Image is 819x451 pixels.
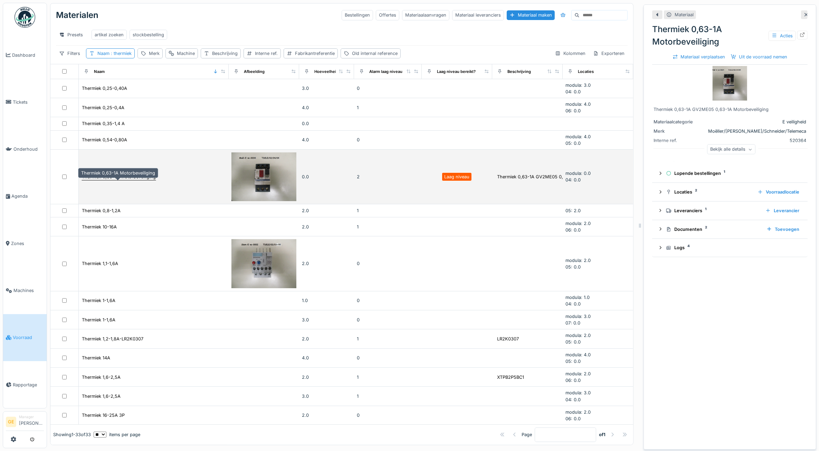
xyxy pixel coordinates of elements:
[314,69,339,75] div: Hoeveelheid
[78,168,158,178] div: Thermiek 0,63-1A Motorbeveiliging
[82,412,125,419] div: Thermiek 16-25A 3P
[302,207,351,214] div: 2.0
[133,31,164,38] div: stockbestelling
[713,66,747,101] img: Thermiek 0,63-1A Motorbeveiliging
[295,50,335,57] div: Fabrikantreferentie
[149,50,160,57] div: Merk
[3,126,47,173] a: Onderhoud
[655,242,805,254] summary: Logs4
[302,120,351,127] div: 0.0
[302,260,351,267] div: 2.0
[357,85,419,92] div: 0
[97,50,132,57] div: Naam
[565,390,591,395] span: modula: 3.0
[565,102,591,107] span: modula: 4.0
[708,137,806,144] div: 520364
[212,50,238,57] div: Beschrijving
[3,361,47,408] a: Rapportage
[3,31,47,78] a: Dashboard
[357,173,419,180] div: 2
[437,69,476,75] div: Laag niveau bereikt?
[357,260,419,267] div: 0
[565,295,590,300] span: modula: 1.0
[357,412,419,419] div: 0
[497,336,519,342] div: LR2K0307
[357,104,419,111] div: 1
[654,106,806,113] div: Thermiek 0,63-1A GV2ME05 0,63-1A Motorbeveiliging
[3,220,47,267] a: Zones
[565,221,591,226] span: modula: 2.0
[177,50,195,57] div: Machine
[670,52,728,62] div: Materiaal verplaatsen
[565,301,581,307] span: 04: 0.0
[82,336,143,342] div: Thermiek 1,2-1,8A-LR2K0307
[13,99,44,105] span: Tickets
[342,10,373,20] div: Bestellingen
[357,137,419,143] div: 0
[565,397,581,402] span: 04: 0.0
[655,223,805,236] summary: Documenten2Toevoegen
[565,171,591,176] span: modula: 0.0
[565,320,580,326] span: 07: 0.0
[82,393,121,400] div: Thermiek 1,6-2,5A
[565,352,591,357] span: modula: 4.0
[13,334,44,341] span: Voorraad
[357,336,419,342] div: 1
[402,10,449,20] div: Materiaalaanvragen
[565,177,581,182] span: 04: 0.0
[565,410,591,415] span: modula: 2.0
[369,69,402,75] div: Alarm laag niveau
[6,417,16,427] li: GE
[302,355,351,361] div: 4.0
[255,50,278,57] div: Interne ref.
[769,31,796,41] div: Acties
[565,141,581,146] span: 05: 0.0
[3,78,47,125] a: Tickets
[15,7,35,28] img: Badge_color-CXgf-gQk.svg
[302,412,351,419] div: 2.0
[666,226,761,233] div: Documenten
[231,152,296,201] img: Thermiek 0,63-1A Motorbeveiliging
[565,378,581,383] span: 06: 0.0
[56,48,83,58] div: Filters
[82,224,117,230] div: Thermiek 10-16A
[82,137,127,143] div: Thermiek 0,54-0,80A
[94,431,140,438] div: items per page
[109,51,132,56] span: : thermiek
[507,69,531,75] div: Beschrijving
[302,374,351,380] div: 2.0
[708,119,806,125] div: E veiligheid
[763,206,802,215] div: Leverancier
[666,170,799,177] div: Lopende bestellingen
[56,30,86,40] div: Presets
[6,414,44,431] a: GE Manager[PERSON_NAME]
[654,119,705,125] div: Materiaalcategorie
[302,104,351,111] div: 4.0
[19,414,44,429] li: [PERSON_NAME]
[302,224,351,230] div: 2.0
[666,244,799,251] div: Logs
[497,374,524,380] div: XTPB2P5BC1
[728,52,790,62] div: Uit de voorraad nemen
[302,393,351,400] div: 3.0
[565,83,591,88] span: modula: 3.0
[444,173,469,180] div: Laag niveau
[357,317,419,323] div: 0
[666,207,760,214] div: Leveranciers
[452,10,504,20] div: Materiaal leveranciers
[565,227,581,233] span: 06: 0.0
[666,189,752,195] div: Locaties
[655,204,805,217] summary: Leveranciers1Leverancier
[565,134,591,139] span: modula: 4.0
[552,48,589,58] div: Kolommen
[302,137,351,143] div: 4.0
[244,69,265,75] div: Afbeelding
[82,260,118,267] div: Thermiek 1,1-1,6A
[82,355,110,361] div: Thermiek 14A
[53,431,91,438] div: Showing 1 - 33 of 33
[565,89,581,94] span: 04: 0.0
[82,317,115,323] div: Thermiek 1-1,6A
[565,208,581,213] span: 05: 2.0
[497,173,607,180] div: Thermiek 0,63-1A GV2ME05 0,63-1A Motorbeveili...
[565,371,591,376] span: modula: 2.0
